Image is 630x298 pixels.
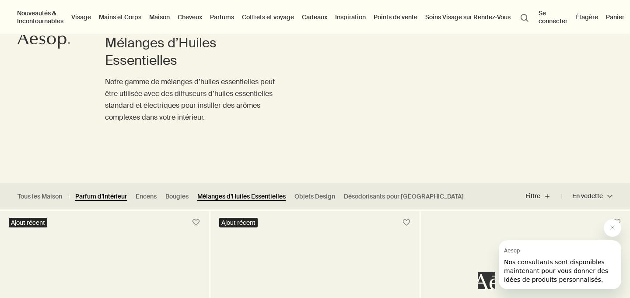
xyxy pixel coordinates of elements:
a: Coffrets et voyage [240,11,296,23]
a: Étagère [574,11,600,23]
button: Placer sur l'étagère [399,215,414,231]
button: Panier [604,11,626,23]
a: Cheveux [176,11,204,23]
a: Objets Design [294,192,335,201]
p: Notre gamme de mélanges d’huiles essentielles peut être utilisée avec des diffuseurs d’huiles ess... [105,76,280,124]
a: Aesop [15,29,72,53]
button: Placer sur l'étagère [188,215,204,231]
button: Se connecter [537,7,569,27]
div: Aesop diz "Nos consultants sont disponibles maintenant pour vous donner des idées de produits per... [478,219,621,289]
iframe: sem conteúdo [478,272,495,289]
a: Désodorisants pour [GEOGRAPHIC_DATA] [344,192,464,201]
a: Inspiration [333,11,367,23]
h1: Mélanges d’Huiles Essentielles [105,34,280,69]
a: Bougies [165,192,189,201]
svg: Aesop [17,32,70,49]
button: Points de vente [372,11,419,23]
button: En vedette [561,186,612,207]
div: Ajout récent [219,218,258,227]
iframe: Fechar mensagem de Aesop [604,219,621,237]
a: Tous les Maison [17,192,62,201]
a: Maison [147,11,171,23]
button: Filtre [525,186,561,207]
button: Lancer une recherche [517,9,532,25]
a: Mains et Corps [97,11,143,23]
iframe: Mensagem de Aesop [499,240,621,289]
a: Parfums [208,11,236,23]
a: Encens [136,192,157,201]
a: Cadeaux [300,11,329,23]
button: Placer sur l'étagère [609,215,625,231]
a: Mélanges d’Huiles Essentielles [197,192,286,201]
a: Parfum d’Intérieur [75,192,127,201]
div: Ajout récent [9,218,47,227]
a: Visage [70,11,93,23]
button: Nouveautés & Incontournables [15,7,65,27]
a: Soins Visage sur Rendez-Vous [423,11,512,23]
